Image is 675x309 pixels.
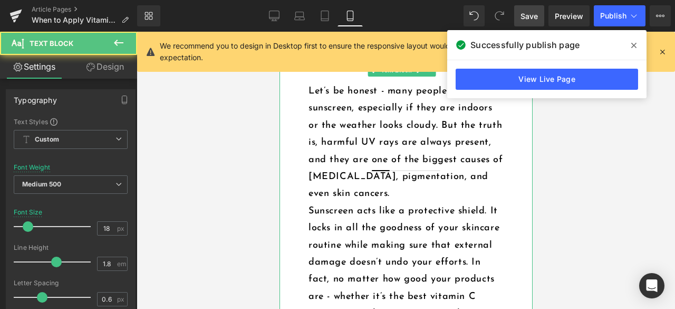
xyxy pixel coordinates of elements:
[117,260,126,267] span: em
[650,5,671,26] button: More
[520,11,538,22] span: Save
[14,164,50,171] div: Font Weight
[464,5,485,26] button: Undo
[32,5,137,14] a: Article Pages
[262,5,287,26] a: Desktop
[594,5,645,26] button: Publish
[160,40,609,63] p: We recommend you to design in Desktop first to ensure the responsive layout would display correct...
[146,32,157,45] a: Expand / Collapse
[470,39,580,51] span: Successfully publish page
[287,5,312,26] a: Laptop
[312,5,337,26] a: Tablet
[337,5,363,26] a: Mobile
[71,55,139,79] a: Design
[35,135,59,144] b: Custom
[22,180,61,188] b: Medium 500
[555,11,583,22] span: Preview
[14,279,128,287] div: Letter Spacing
[100,32,134,45] span: Text Block
[14,244,128,251] div: Line Height
[29,51,226,171] p: Let’s be honest - many people skip sunscreen, especially if they are indoors or the weather looks...
[137,5,160,26] a: New Library
[32,16,117,24] span: When to Apply Vitamin C Serum and Sunscreen in Our Daily Skincare Routine?
[14,90,57,105] div: Typography
[639,273,664,298] div: Open Intercom Messenger
[117,225,126,232] span: px
[14,209,43,216] div: Font Size
[30,39,73,48] span: Text Block
[489,5,510,26] button: Redo
[14,117,128,126] div: Text Styles
[117,296,126,303] span: px
[600,12,626,20] span: Publish
[456,69,638,90] a: View Live Page
[548,5,590,26] a: Preview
